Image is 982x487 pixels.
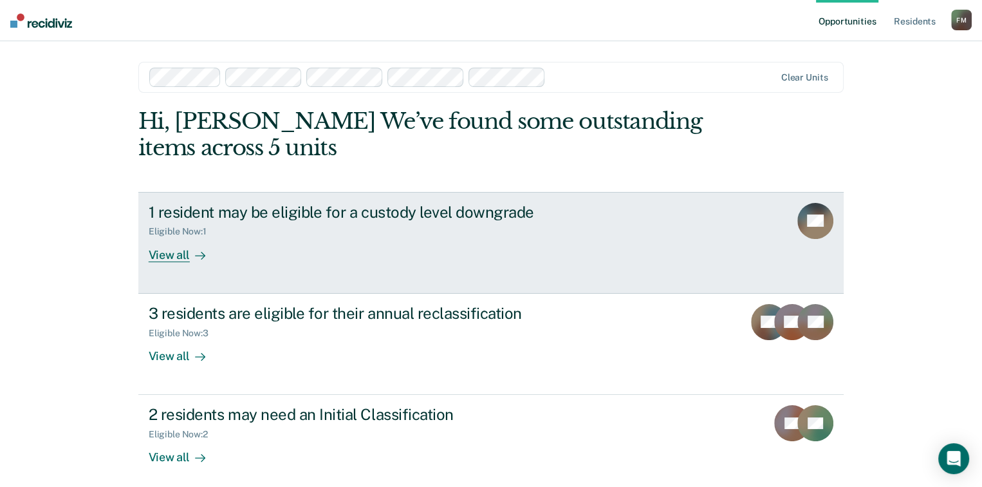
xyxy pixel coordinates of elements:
div: Clear units [781,72,828,83]
div: View all [149,338,221,363]
button: FM [951,10,972,30]
a: 3 residents are eligible for their annual reclassificationEligible Now:3View all [138,294,844,395]
div: Open Intercom Messenger [938,443,969,474]
div: Eligible Now : 1 [149,226,217,237]
div: Eligible Now : 3 [149,328,219,339]
img: Recidiviz [10,14,72,28]
a: 1 resident may be eligible for a custody level downgradeEligible Now:1View all [138,192,844,294]
div: F M [951,10,972,30]
div: 2 residents may need an Initial Classification [149,405,600,424]
div: 1 resident may be eligible for a custody level downgrade [149,203,600,222]
div: View all [149,237,221,262]
div: 3 residents are eligible for their annual reclassification [149,304,600,323]
div: Hi, [PERSON_NAME] We’ve found some outstanding items across 5 units [138,108,703,161]
div: Eligible Now : 2 [149,429,218,440]
div: View all [149,440,221,465]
